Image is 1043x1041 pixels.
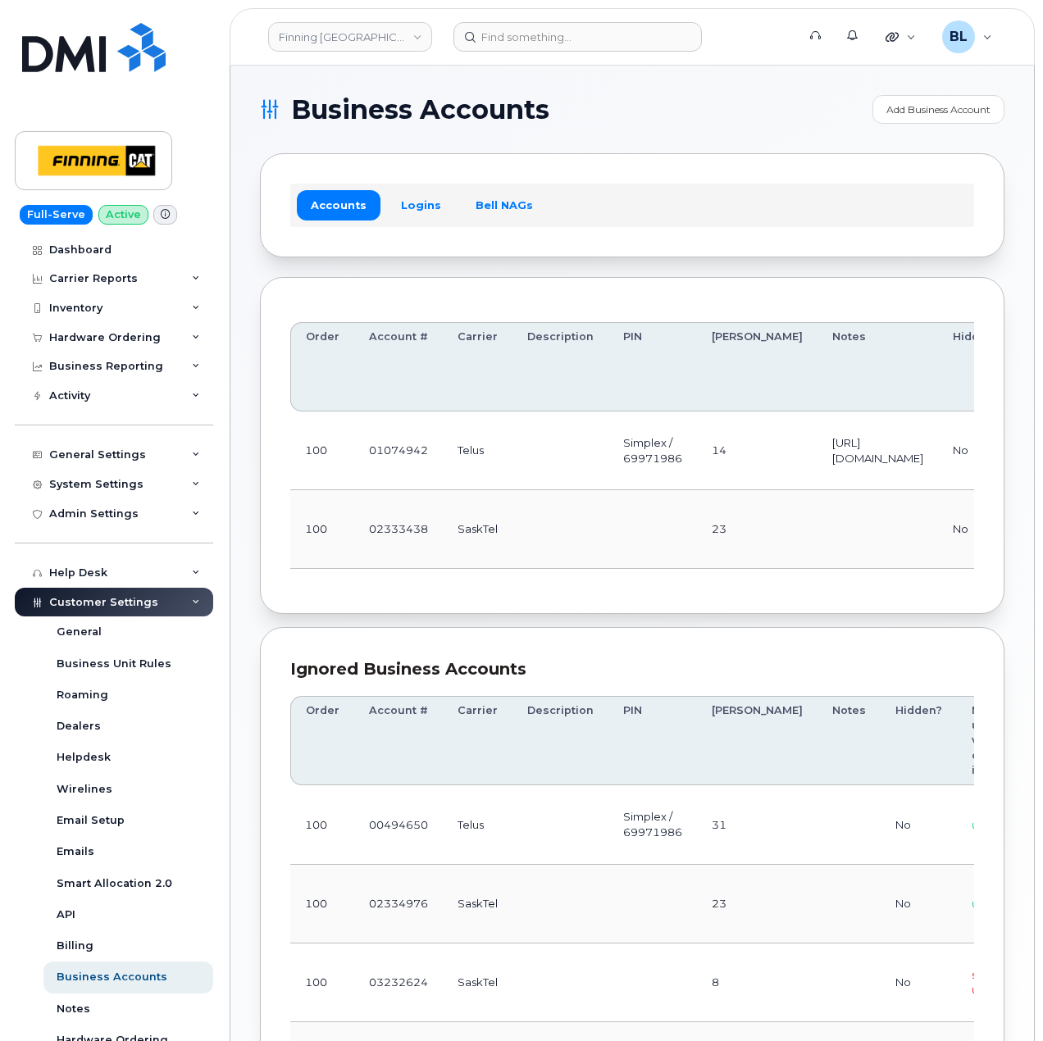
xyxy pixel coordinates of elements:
[938,322,1014,411] th: Hidden?
[938,490,1014,569] td: No
[290,865,354,943] td: 100
[608,411,697,490] td: Simplex / 69971986
[443,943,512,1022] td: SaskTel
[512,696,608,785] th: Description
[697,865,818,943] td: 23
[697,411,818,490] td: 14
[290,411,354,490] td: 100
[443,696,512,785] th: Carrier
[872,95,1004,124] a: Add Business Account
[443,411,512,490] td: Telus
[972,818,1011,831] span: update
[697,322,818,411] th: [PERSON_NAME]
[290,322,354,411] th: Order
[608,696,697,785] th: PIN
[290,490,354,569] td: 100
[354,865,443,943] td: 02334976
[818,411,938,490] td: [URL][DOMAIN_NAME]
[697,943,818,1022] td: 8
[881,785,957,864] td: No
[290,943,354,1022] td: 100
[387,190,455,220] a: Logins
[291,98,549,122] span: Business Accounts
[462,190,547,220] a: Bell NAGs
[972,968,1016,997] span: skip updates
[697,696,818,785] th: [PERSON_NAME]
[881,696,957,785] th: Hidden?
[354,411,443,490] td: 01074942
[608,322,697,411] th: PIN
[443,322,512,411] th: Carrier
[443,785,512,864] td: Telus
[938,411,1014,490] td: No
[354,322,443,411] th: Account #
[818,322,938,411] th: Notes
[957,696,1033,785] th: No updates via carrier import
[354,785,443,864] td: 00494650
[290,657,974,681] div: Ignored Business Accounts
[354,490,443,569] td: 02333438
[972,897,1011,910] span: update
[354,943,443,1022] td: 03232624
[818,696,881,785] th: Notes
[608,785,697,864] td: Simplex / 69971986
[443,490,512,569] td: SaskTel
[290,696,354,785] th: Order
[697,785,818,864] td: 31
[512,322,608,411] th: Description
[297,190,380,220] a: Accounts
[354,696,443,785] th: Account #
[290,785,354,864] td: 100
[881,943,957,1022] td: No
[881,865,957,943] td: No
[697,490,818,569] td: 23
[443,865,512,943] td: SaskTel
